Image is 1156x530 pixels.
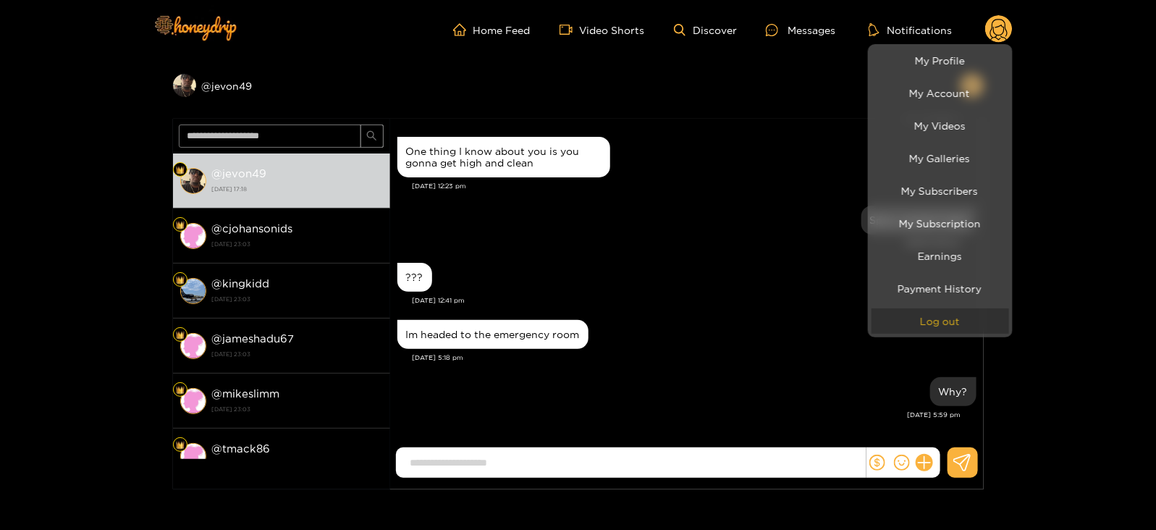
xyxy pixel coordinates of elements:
[872,276,1009,301] a: Payment History
[872,178,1009,203] a: My Subscribers
[872,113,1009,138] a: My Videos
[872,146,1009,171] a: My Galleries
[872,48,1009,73] a: My Profile
[872,80,1009,106] a: My Account
[872,308,1009,334] button: Log out
[872,211,1009,236] a: My Subscription
[872,243,1009,269] a: Earnings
